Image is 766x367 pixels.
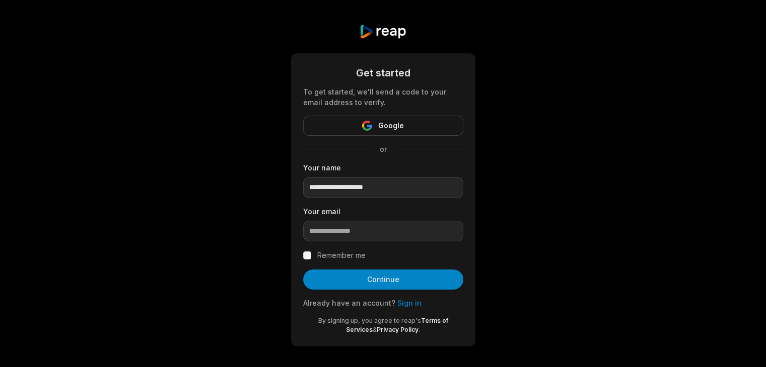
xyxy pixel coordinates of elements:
[303,86,463,108] div: To get started, we'll send a code to your email address to verify.
[317,249,366,261] label: Remember me
[397,299,422,307] a: Sign in
[318,317,421,324] span: By signing up, you agree to reap's
[359,24,407,39] img: reap
[372,144,395,154] span: or
[303,65,463,80] div: Get started
[346,317,448,333] a: Terms of Services
[303,162,463,173] label: Your name
[419,326,420,333] span: .
[378,120,404,132] span: Google
[303,206,463,217] label: Your email
[303,269,463,290] button: Continue
[303,299,395,307] span: Already have an account?
[303,116,463,136] button: Google
[377,326,419,333] a: Privacy Policy
[373,326,377,333] span: &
